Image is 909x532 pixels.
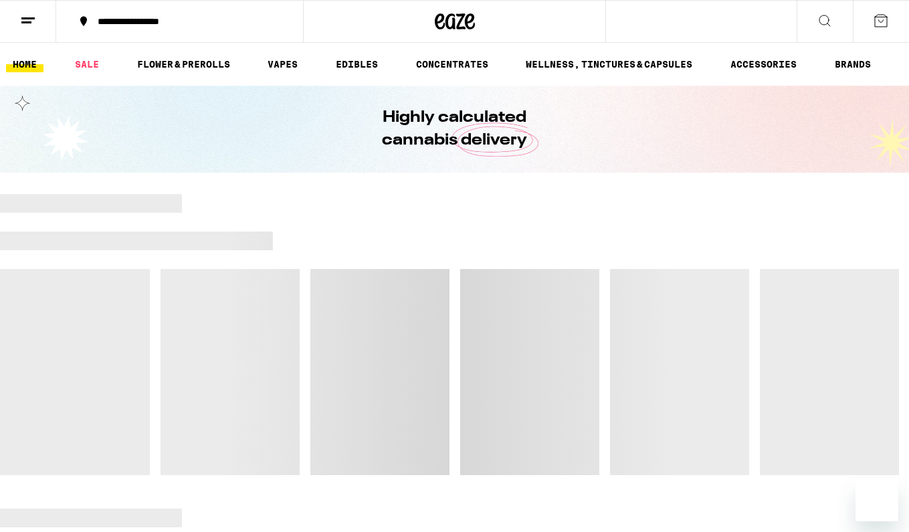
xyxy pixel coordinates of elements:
[6,56,43,72] a: HOME
[409,56,495,72] a: CONCENTRATES
[519,56,699,72] a: WELLNESS, TINCTURES & CAPSULES
[68,56,106,72] a: SALE
[344,106,565,152] h1: Highly calculated cannabis delivery
[724,56,803,72] a: ACCESSORIES
[130,56,237,72] a: FLOWER & PREROLLS
[261,56,304,72] a: VAPES
[329,56,385,72] a: EDIBLES
[855,478,898,521] iframe: Button to launch messaging window
[828,56,878,72] a: BRANDS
